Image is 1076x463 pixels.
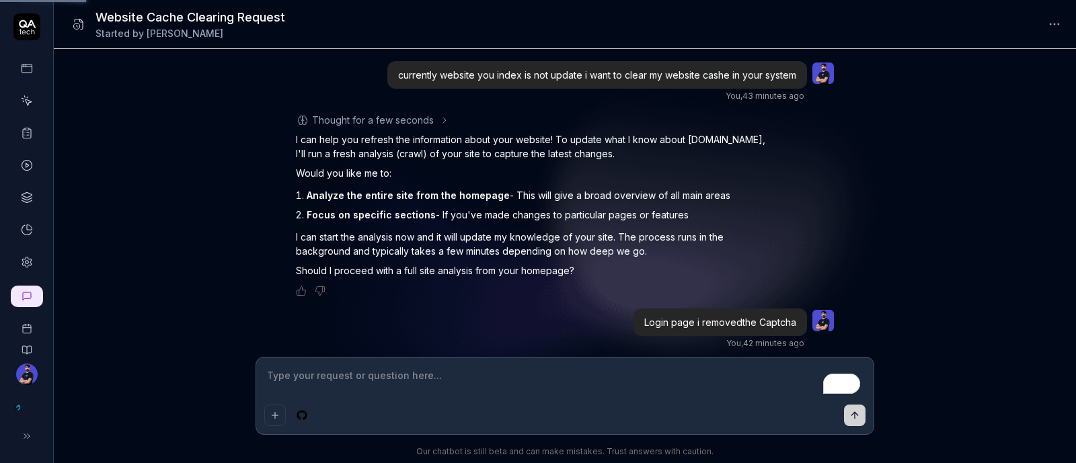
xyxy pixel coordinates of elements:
[264,366,866,399] textarea: To enrich screen reader interactions, please activate Accessibility in Grammarly extension settings
[307,185,767,205] li: - This will give a broad overview of all main areas
[726,91,740,101] span: You
[5,312,48,334] a: Book a call with us
[315,286,325,296] button: Negative feedback
[312,113,434,127] div: Thought for a few seconds
[5,334,48,355] a: Documentation
[95,26,285,40] div: Started by
[296,132,767,161] p: I can help you refresh the information about your website! To update what I know about [DOMAIN_NA...
[398,69,796,81] span: currently website you index is not update i want to clear my website cashe in your system
[726,338,741,348] span: You
[15,396,39,420] img: SundayProduct Logo
[264,405,286,426] button: Add attachment
[256,446,874,458] div: Our chatbot is still beta and can make mistakes. Trust answers with caution.
[644,317,796,328] span: Login page i removedthe Captcha
[5,385,48,423] button: SundayProduct Logo
[147,28,223,39] span: [PERSON_NAME]
[296,230,767,258] p: I can start the analysis now and it will update my knowledge of your site. The process runs in th...
[307,205,767,224] li: - If you've made changes to particular pages or features
[726,90,804,102] div: , 43 minutes ago
[296,286,307,296] button: Positive feedback
[11,286,43,307] a: New conversation
[307,190,510,201] span: Analyze the entire site from the homepage
[726,337,804,349] div: , 42 minutes ago
[812,62,834,84] img: f94d135f-55d3-432e-9c6b-a086576d5903.jpg
[95,8,285,26] h1: Website Cache Clearing Request
[296,166,767,180] p: Would you like me to:
[296,263,767,278] p: Should I proceed with a full site analysis from your homepage?
[16,364,38,385] img: f94d135f-55d3-432e-9c6b-a086576d5903.jpg
[307,209,436,220] span: Focus on specific sections
[812,310,834,331] img: f94d135f-55d3-432e-9c6b-a086576d5903.jpg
